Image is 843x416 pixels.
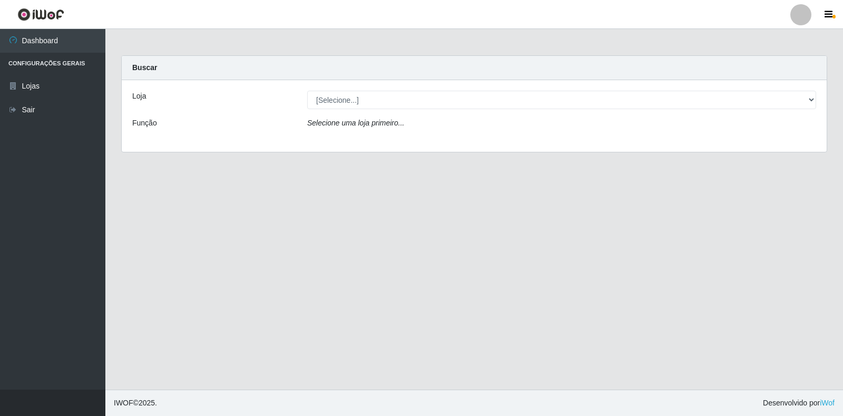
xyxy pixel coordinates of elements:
a: iWof [820,399,835,407]
strong: Buscar [132,63,157,72]
label: Loja [132,91,146,102]
img: CoreUI Logo [17,8,64,21]
label: Função [132,118,157,129]
span: © 2025 . [114,398,157,409]
span: IWOF [114,399,133,407]
i: Selecione uma loja primeiro... [307,119,404,127]
span: Desenvolvido por [763,398,835,409]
